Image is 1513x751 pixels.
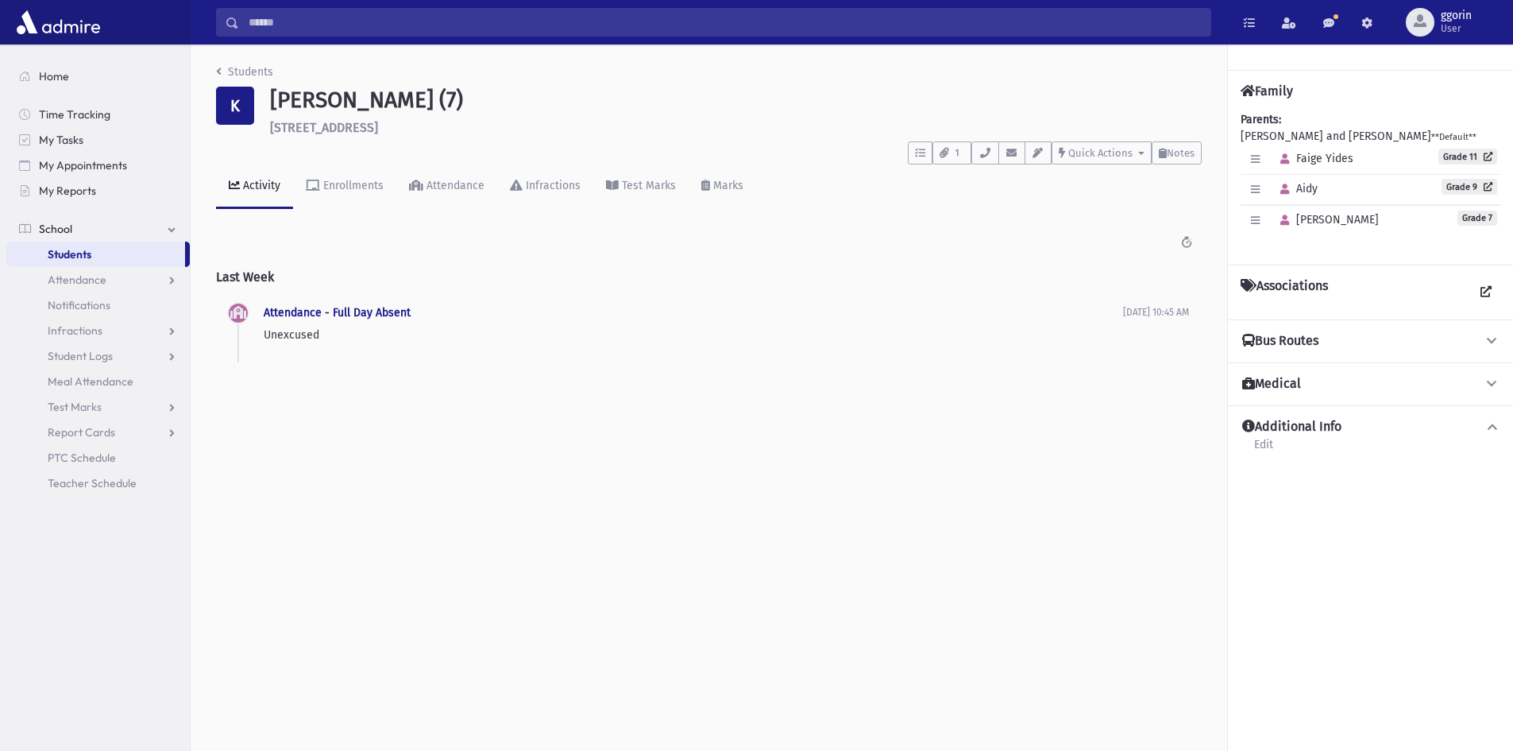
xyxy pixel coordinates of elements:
[39,158,127,172] span: My Appointments
[1438,149,1497,165] a: Grade 11
[39,133,83,147] span: My Tasks
[6,64,190,89] a: Home
[48,349,113,363] span: Student Logs
[1123,307,1189,318] span: [DATE] 10:45 AM
[6,318,190,343] a: Infractions
[270,120,1202,135] h6: [STREET_ADDRESS]
[293,165,396,209] a: Enrollments
[1457,211,1497,226] span: Grade 7
[1273,152,1353,165] span: Faige Yides
[1241,83,1293,99] h4: Family
[6,445,190,470] a: PTC Schedule
[619,179,676,192] div: Test Marks
[6,420,190,445] a: Report Cards
[6,178,190,203] a: My Reports
[1442,179,1497,195] a: Grade 9
[216,257,1202,297] h2: Last Week
[6,369,190,394] a: Meal Attendance
[48,247,91,261] span: Students
[216,65,273,79] a: Students
[320,179,384,192] div: Enrollments
[264,327,1123,343] p: Unexcused
[6,153,190,178] a: My Appointments
[1241,111,1500,252] div: [PERSON_NAME] and [PERSON_NAME]
[1241,419,1500,436] button: Additional Info
[932,141,971,165] button: 1
[48,400,102,414] span: Test Marks
[497,165,593,209] a: Infractions
[48,273,106,287] span: Attendance
[6,242,185,267] a: Students
[523,179,581,192] div: Infractions
[1052,141,1152,165] button: Quick Actions
[48,425,115,439] span: Report Cards
[13,6,104,38] img: AdmirePro
[270,87,1202,114] h1: [PERSON_NAME] (7)
[1273,182,1318,195] span: Aidy
[1253,436,1274,464] a: Edit
[264,306,411,319] a: Attendance - Full Day Absent
[239,8,1210,37] input: Search
[1167,147,1195,159] span: Notes
[1242,376,1301,393] h4: Medical
[39,69,69,83] span: Home
[39,184,96,198] span: My Reports
[1241,278,1328,307] h4: Associations
[48,476,137,490] span: Teacher Schedule
[689,165,756,209] a: Marks
[48,323,102,338] span: Infractions
[6,102,190,127] a: Time Tracking
[1441,22,1472,35] span: User
[396,165,497,209] a: Attendance
[1241,333,1500,350] button: Bus Routes
[710,179,743,192] div: Marks
[1441,10,1472,22] span: ggorin
[1068,147,1133,159] span: Quick Actions
[216,165,293,209] a: Activity
[6,267,190,292] a: Attendance
[48,298,110,312] span: Notifications
[240,179,280,192] div: Activity
[1152,141,1202,165] button: Notes
[6,470,190,496] a: Teacher Schedule
[1242,419,1341,436] h4: Additional Info
[1273,213,1379,226] span: [PERSON_NAME]
[951,146,964,161] span: 1
[216,64,273,87] nav: breadcrumb
[1242,333,1318,350] h4: Bus Routes
[216,87,254,125] div: K
[39,222,72,236] span: School
[1241,113,1281,126] b: Parents:
[423,179,484,192] div: Attendance
[6,394,190,420] a: Test Marks
[6,216,190,242] a: School
[48,374,133,389] span: Meal Attendance
[1472,278,1500,307] a: View all Associations
[6,292,190,318] a: Notifications
[6,343,190,369] a: Student Logs
[593,165,689,209] a: Test Marks
[6,127,190,153] a: My Tasks
[39,107,110,122] span: Time Tracking
[48,451,116,465] span: PTC Schedule
[1241,376,1500,393] button: Medical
